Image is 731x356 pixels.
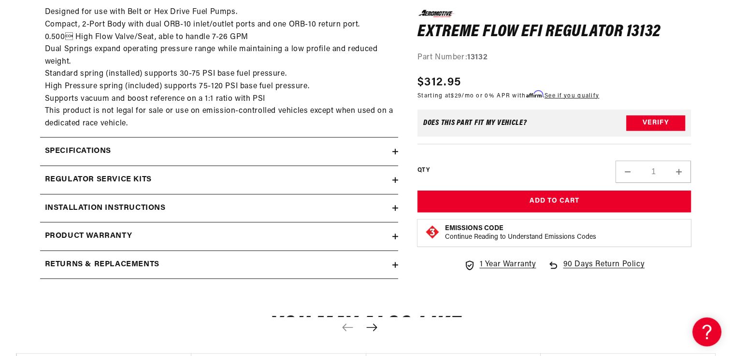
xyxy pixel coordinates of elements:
[467,54,487,61] strong: 13132
[45,230,132,243] h2: Product warranty
[563,259,645,281] span: 90 Days Return Policy
[40,251,398,279] summary: Returns & replacements
[45,202,166,215] h2: Installation Instructions
[626,115,685,131] button: Verify
[417,91,599,100] p: Starting at /mo or 0% APR with .
[423,119,527,127] div: Does This part fit My vehicle?
[417,73,461,91] span: $312.95
[425,224,440,240] img: Emissions code
[40,137,398,165] summary: Specifications
[16,315,716,338] h2: You may also like
[361,317,383,338] button: Next slide
[337,317,358,338] button: Previous slide
[45,259,159,271] h2: Returns & replacements
[445,224,596,242] button: Emissions CodeContinue Reading to Understand Emissions Codes
[40,166,398,194] summary: Regulator Service Kits
[479,259,536,271] span: 1 Year Warranty
[417,24,691,40] h1: Extreme Flow EFI Regulator 13132
[545,93,599,98] a: See if you qualify - Learn more about Affirm Financing (opens in modal)
[445,233,596,242] p: Continue Reading to Understand Emissions Codes
[417,191,691,212] button: Add to Cart
[417,166,430,175] label: QTY
[464,259,536,271] a: 1 Year Warranty
[45,174,152,186] h2: Regulator Service Kits
[451,93,461,98] span: $29
[45,145,111,158] h2: Specifications
[417,52,691,64] div: Part Number:
[40,222,398,250] summary: Product warranty
[445,225,503,232] strong: Emissions Code
[547,259,645,281] a: 90 Days Return Policy
[526,90,543,97] span: Affirm
[40,194,398,222] summary: Installation Instructions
